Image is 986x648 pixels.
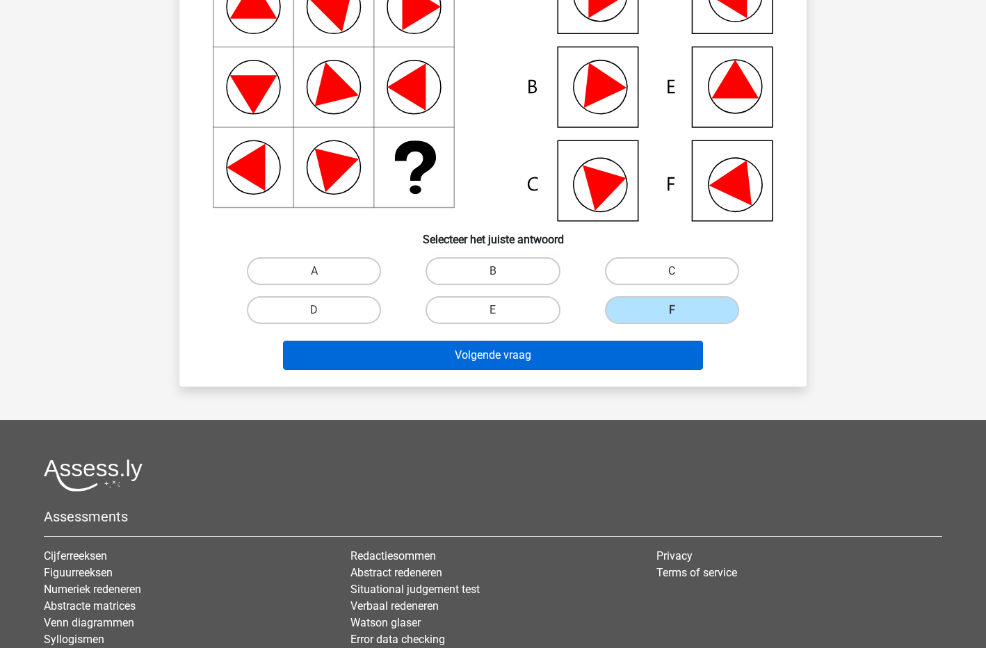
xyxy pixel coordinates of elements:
[426,296,560,324] label: E
[350,549,436,562] a: Redactiesommen
[605,296,739,324] label: F
[202,222,784,246] h6: Selecteer het juiste antwoord
[247,257,381,285] label: A
[350,633,445,646] a: Error data checking
[656,549,693,562] a: Privacy
[350,599,439,613] a: Verbaal redeneren
[44,508,942,525] h5: Assessments
[426,257,560,285] label: B
[605,257,739,285] label: C
[350,616,421,629] a: Watson glaser
[283,341,704,370] button: Volgende vraag
[44,459,143,492] img: Assessly logo
[44,616,134,629] a: Venn diagrammen
[44,549,107,562] a: Cijferreeksen
[44,566,113,579] a: Figuurreeksen
[247,296,381,324] label: D
[44,583,141,596] a: Numeriek redeneren
[44,633,104,646] a: Syllogismen
[350,583,480,596] a: Situational judgement test
[350,566,442,579] a: Abstract redeneren
[656,566,737,579] a: Terms of service
[44,599,136,613] a: Abstracte matrices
